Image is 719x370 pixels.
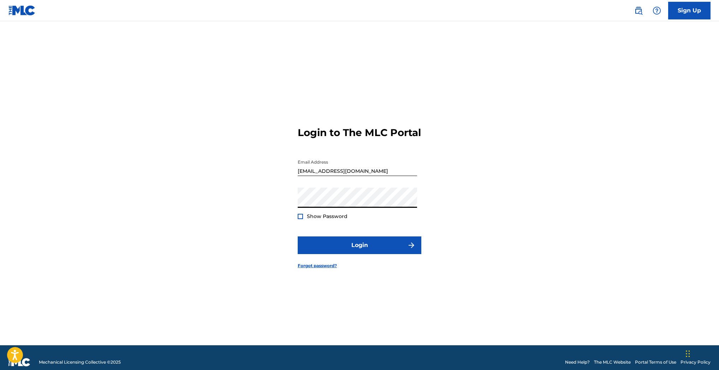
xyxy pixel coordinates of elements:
[684,336,719,370] iframe: Chat Widget
[298,236,421,254] button: Login
[298,127,421,139] h3: Login to The MLC Portal
[686,343,690,364] div: Drag
[681,359,711,365] a: Privacy Policy
[8,358,30,366] img: logo
[565,359,590,365] a: Need Help?
[594,359,631,365] a: The MLC Website
[634,6,643,15] img: search
[407,241,416,249] img: f7272a7cc735f4ea7f67.svg
[635,359,676,365] a: Portal Terms of Use
[307,213,347,219] span: Show Password
[653,6,661,15] img: help
[650,4,664,18] div: Help
[298,263,337,269] a: Forgot password?
[668,2,711,19] a: Sign Up
[631,4,646,18] a: Public Search
[39,359,121,365] span: Mechanical Licensing Collective © 2025
[8,5,36,16] img: MLC Logo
